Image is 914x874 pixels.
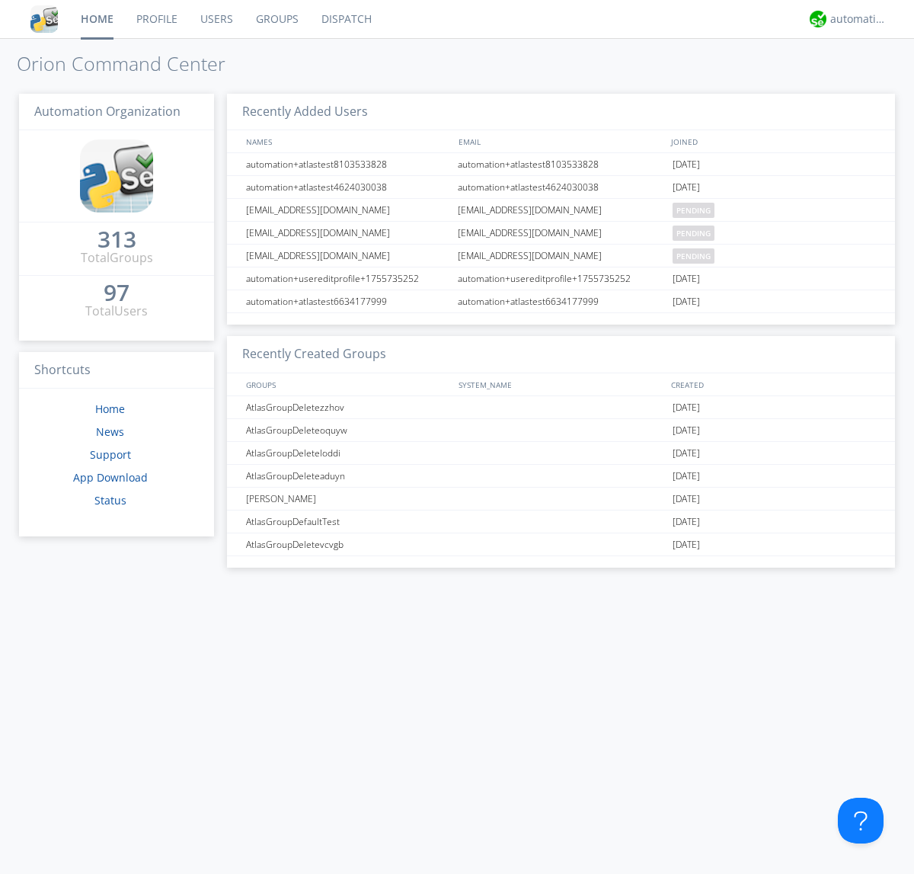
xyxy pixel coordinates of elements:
[242,442,453,464] div: AtlasGroupDeleteloddi
[454,176,669,198] div: automation+atlastest4624030038
[454,222,669,244] div: [EMAIL_ADDRESS][DOMAIN_NAME]
[242,130,451,152] div: NAMES
[454,290,669,312] div: automation+atlastest6634177999
[97,232,136,249] a: 313
[673,396,700,419] span: [DATE]
[673,419,700,442] span: [DATE]
[673,176,700,199] span: [DATE]
[455,130,667,152] div: EMAIL
[242,267,453,290] div: automation+usereditprofile+1755735252
[227,245,895,267] a: [EMAIL_ADDRESS][DOMAIN_NAME][EMAIL_ADDRESS][DOMAIN_NAME]pending
[73,470,148,485] a: App Download
[81,249,153,267] div: Total Groups
[667,130,880,152] div: JOINED
[242,222,453,244] div: [EMAIL_ADDRESS][DOMAIN_NAME]
[830,11,887,27] div: automation+atlas
[673,203,714,218] span: pending
[838,798,884,844] iframe: Toggle Customer Support
[227,442,895,465] a: AtlasGroupDeleteloddi[DATE]
[227,153,895,176] a: automation+atlastest8103533828automation+atlastest8103533828[DATE]
[227,94,895,131] h3: Recently Added Users
[810,11,826,27] img: d2d01cd9b4174d08988066c6d424eccd
[673,488,700,511] span: [DATE]
[454,199,669,221] div: [EMAIL_ADDRESS][DOMAIN_NAME]
[97,232,136,247] div: 313
[242,153,453,175] div: automation+atlastest8103533828
[96,424,124,439] a: News
[242,176,453,198] div: automation+atlastest4624030038
[242,419,453,441] div: AtlasGroupDeleteoquyw
[227,465,895,488] a: AtlasGroupDeleteaduyn[DATE]
[242,465,453,487] div: AtlasGroupDeleteaduyn
[227,222,895,245] a: [EMAIL_ADDRESS][DOMAIN_NAME][EMAIL_ADDRESS][DOMAIN_NAME]pending
[227,419,895,442] a: AtlasGroupDeleteoquyw[DATE]
[227,176,895,199] a: automation+atlastest4624030038automation+atlastest4624030038[DATE]
[673,442,700,465] span: [DATE]
[227,511,895,533] a: AtlasGroupDefaultTest[DATE]
[227,267,895,290] a: automation+usereditprofile+1755735252automation+usereditprofile+1755735252[DATE]
[95,402,125,416] a: Home
[94,493,126,507] a: Status
[673,267,700,290] span: [DATE]
[242,511,453,533] div: AtlasGroupDefaultTest
[227,290,895,313] a: automation+atlastest6634177999automation+atlastest6634177999[DATE]
[242,245,453,267] div: [EMAIL_ADDRESS][DOMAIN_NAME]
[242,533,453,555] div: AtlasGroupDeletevcvgb
[673,533,700,556] span: [DATE]
[227,533,895,556] a: AtlasGroupDeletevcvgb[DATE]
[104,285,129,303] a: 97
[242,488,453,510] div: [PERSON_NAME]
[673,290,700,313] span: [DATE]
[242,199,453,221] div: [EMAIL_ADDRESS][DOMAIN_NAME]
[104,285,129,300] div: 97
[227,488,895,511] a: [PERSON_NAME][DATE]
[227,396,895,419] a: AtlasGroupDeletezzhov[DATE]
[227,199,895,222] a: [EMAIL_ADDRESS][DOMAIN_NAME][EMAIL_ADDRESS][DOMAIN_NAME]pending
[30,5,58,33] img: cddb5a64eb264b2086981ab96f4c1ba7
[673,248,714,264] span: pending
[34,103,181,120] span: Automation Organization
[227,336,895,373] h3: Recently Created Groups
[454,267,669,290] div: automation+usereditprofile+1755735252
[673,465,700,488] span: [DATE]
[242,373,451,395] div: GROUPS
[454,245,669,267] div: [EMAIL_ADDRESS][DOMAIN_NAME]
[667,373,880,395] div: CREATED
[85,303,148,320] div: Total Users
[454,153,669,175] div: automation+atlastest8103533828
[242,396,453,418] div: AtlasGroupDeletezzhov
[80,139,153,213] img: cddb5a64eb264b2086981ab96f4c1ba7
[19,352,214,389] h3: Shortcuts
[90,447,131,462] a: Support
[673,153,700,176] span: [DATE]
[455,373,667,395] div: SYSTEM_NAME
[673,226,714,241] span: pending
[242,290,453,312] div: automation+atlastest6634177999
[673,511,700,533] span: [DATE]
